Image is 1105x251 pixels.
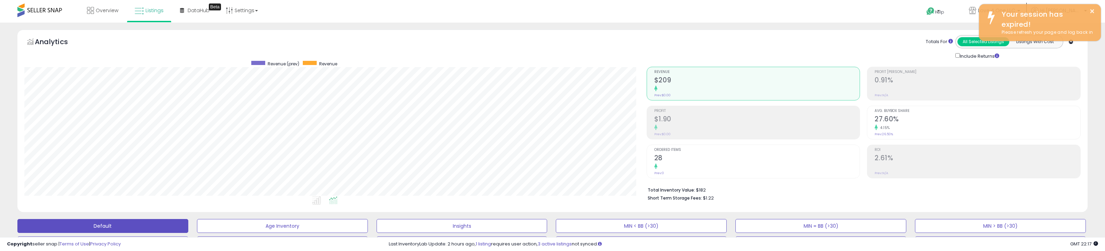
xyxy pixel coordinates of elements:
button: Insights (<30, >10) [556,236,727,250]
strong: Copyright [7,241,32,247]
button: Insights (>30, <10) [735,236,906,250]
button: × [1089,7,1095,16]
h2: 28 [654,154,860,163]
small: Prev: 26.50% [875,132,893,136]
a: Terms of Use [60,241,89,247]
button: MIN = BB (>30) [735,219,906,233]
button: Age Inventory [197,219,368,233]
span: $1.22 [703,195,714,201]
a: 3 active listings [538,241,572,247]
small: Prev: $0.00 [654,93,671,97]
a: Help [921,2,958,23]
span: Love 4 One LLC [978,7,1015,14]
small: Prev: N/A [875,93,888,97]
span: Listings [145,7,164,14]
div: Tooltip anchor [209,3,221,10]
small: Prev: 0 [654,171,664,175]
button: All Selected Listings [957,37,1009,46]
div: Your session has expired! [996,9,1096,29]
small: 4.15% [878,125,890,130]
h2: $1.90 [654,115,860,124]
span: 2025-10-7 22:17 GMT [1070,241,1098,247]
b: Total Inventory Value: [648,187,695,193]
span: Revenue [319,61,337,67]
button: Insights (<30, <10) [915,236,1086,250]
span: ROI [875,148,1080,152]
span: Ordered Items [654,148,860,152]
span: Profit [654,109,860,113]
div: Please refresh your page and log back in [996,29,1096,36]
div: Last InventoryLab Update: 2 hours ago, requires user action, not synced. [389,241,1098,248]
button: Insights [377,219,547,233]
button: Insights (-/Profit) [17,236,188,250]
span: Profit [PERSON_NAME] [875,70,1080,74]
small: Prev: $0.00 [654,132,671,136]
h2: 27.60% [875,115,1080,124]
button: MIN < BB (>30) [556,219,727,233]
div: Totals For [926,39,953,45]
button: Insights (>30) [197,236,368,250]
span: Avg. Buybox Share [875,109,1080,113]
i: Get Help [926,7,935,16]
a: Privacy Policy [90,241,121,247]
h2: $209 [654,76,860,86]
h2: 2.61% [875,154,1080,163]
h5: Analytics [35,37,81,48]
div: seller snap | | [7,241,121,248]
h2: 0.91% [875,76,1080,86]
span: DataHub [188,7,210,14]
button: Listings With Cost [1009,37,1061,46]
span: Help [935,9,944,15]
a: 1 listing [476,241,491,247]
button: Insights (>30, >10) [377,236,547,250]
button: Default [17,219,188,233]
b: Short Term Storage Fees: [648,195,702,201]
li: $182 [648,185,1075,194]
button: MIN > BB (>30) [915,219,1086,233]
div: Include Returns [950,52,1008,60]
span: Overview [96,7,118,14]
small: Prev: N/A [875,171,888,175]
span: Revenue (prev) [268,61,299,67]
span: Revenue [654,70,860,74]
